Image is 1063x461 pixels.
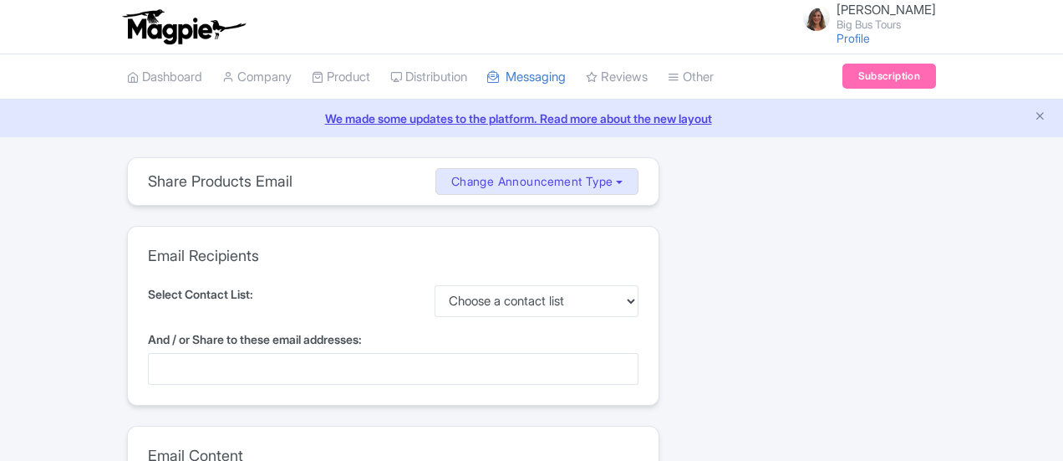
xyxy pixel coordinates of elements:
[390,54,467,100] a: Distribution
[487,54,566,100] a: Messaging
[1034,108,1046,127] button: Close announcement
[10,110,1053,127] a: We made some updates to the platform. Read more about the new layout
[837,19,936,30] small: Big Bus Tours
[222,54,292,100] a: Company
[435,168,639,196] button: Change Announcement Type
[837,2,936,18] span: [PERSON_NAME]
[148,332,362,346] span: And / or Share to these email addresses:
[793,3,936,30] a: [PERSON_NAME] Big Bus Tours
[803,4,830,31] img: l5zjt5pmunkhqkkftkvf.jpg
[119,8,248,45] img: logo-ab69f6fb50320c5b225c76a69d11143b.png
[148,172,292,191] h3: Share Products Email
[842,64,936,89] a: Subscription
[148,247,638,265] h3: Email Recipients
[127,54,202,100] a: Dashboard
[148,285,253,312] label: Select Contact List:
[586,54,648,100] a: Reviews
[837,31,870,45] a: Profile
[668,54,714,100] a: Other
[312,54,370,100] a: Product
